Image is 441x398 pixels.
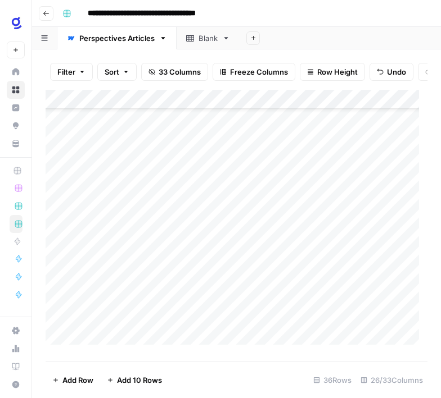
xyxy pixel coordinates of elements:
[7,9,25,37] button: Workspace: Glean SEO Ops
[62,374,93,386] span: Add Row
[356,371,427,389] div: 26/33 Columns
[199,33,218,44] div: Blank
[387,66,406,77] span: Undo
[46,371,100,389] button: Add Row
[317,66,358,77] span: Row Height
[7,117,25,135] a: Opportunities
[159,66,201,77] span: 33 Columns
[50,63,93,81] button: Filter
[7,135,25,153] a: Your Data
[7,13,27,33] img: Glean SEO Ops Logo
[177,27,240,49] a: Blank
[100,371,169,389] button: Add 10 Rows
[300,63,365,81] button: Row Height
[57,66,75,77] span: Filter
[7,63,25,81] a: Home
[7,322,25,340] a: Settings
[309,371,356,389] div: 36 Rows
[370,63,413,81] button: Undo
[57,27,177,49] a: Perspectives Articles
[213,63,295,81] button: Freeze Columns
[7,358,25,376] a: Learning Hub
[141,63,208,81] button: 33 Columns
[7,340,25,358] a: Usage
[105,66,119,77] span: Sort
[230,66,288,77] span: Freeze Columns
[117,374,162,386] span: Add 10 Rows
[97,63,137,81] button: Sort
[7,81,25,99] a: Browse
[7,376,25,394] button: Help + Support
[79,33,155,44] div: Perspectives Articles
[7,99,25,117] a: Insights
